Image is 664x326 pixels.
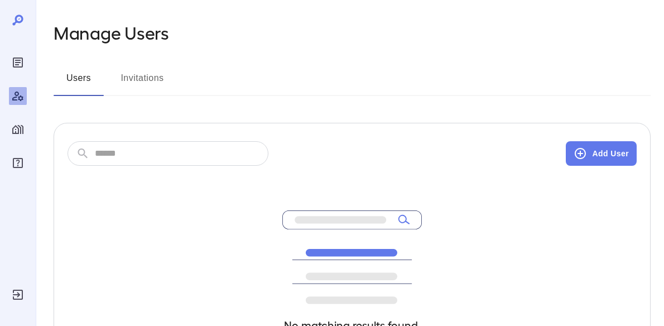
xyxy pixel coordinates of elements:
[566,141,637,166] button: Add User
[9,154,27,172] div: FAQ
[9,286,27,304] div: Log Out
[54,69,104,96] button: Users
[9,87,27,105] div: Manage Users
[117,69,167,96] button: Invitations
[9,54,27,71] div: Reports
[54,22,169,42] h2: Manage Users
[9,121,27,138] div: Manage Properties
